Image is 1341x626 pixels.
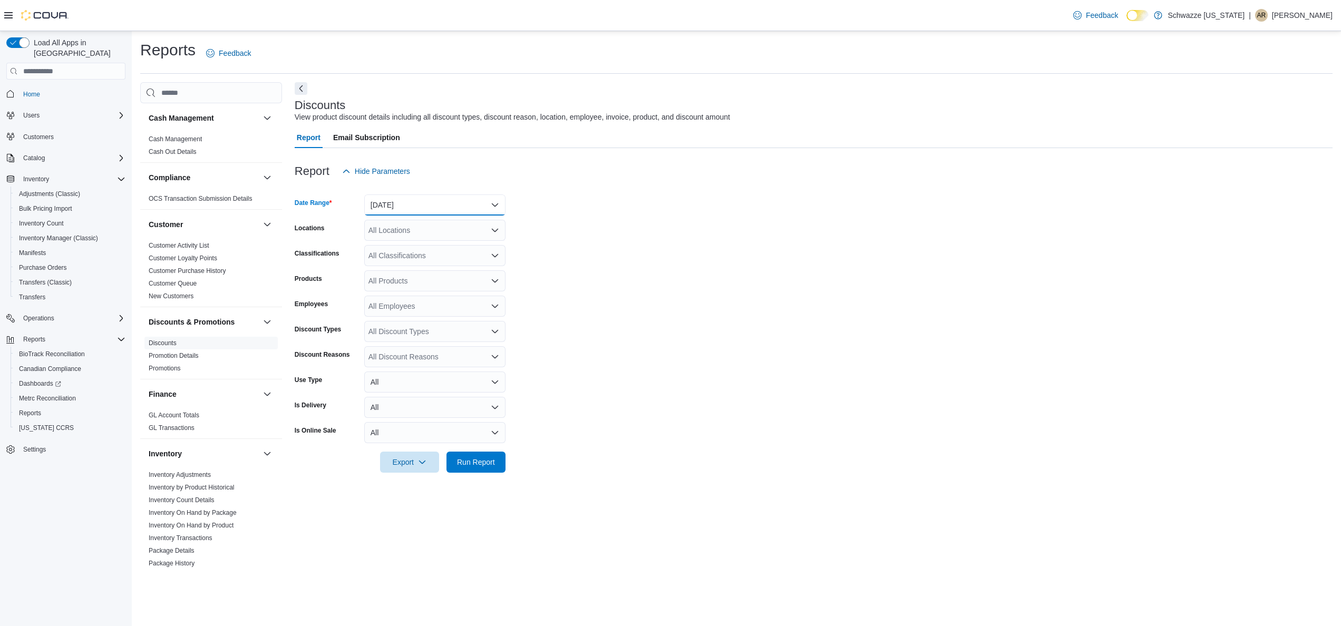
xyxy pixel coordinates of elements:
[295,300,328,308] label: Employees
[19,333,50,346] button: Reports
[11,361,130,376] button: Canadian Compliance
[140,337,282,379] div: Discounts & Promotions
[149,113,214,123] h3: Cash Management
[15,407,125,419] span: Reports
[149,508,237,517] span: Inventory On Hand by Package
[15,348,125,360] span: BioTrack Reconciliation
[2,311,130,326] button: Operations
[1257,9,1266,22] span: AR
[149,496,215,504] a: Inventory Count Details
[23,133,54,141] span: Customers
[149,364,181,373] span: Promotions
[149,483,235,492] span: Inventory by Product Historical
[333,127,400,148] span: Email Subscription
[295,112,730,123] div: View product discount details including all discount types, discount reason, location, employee, ...
[19,109,125,122] span: Users
[19,109,44,122] button: Users
[261,218,274,231] button: Customer
[23,335,45,344] span: Reports
[19,88,44,101] a: Home
[15,232,102,244] a: Inventory Manager (Classic)
[149,351,199,360] span: Promotion Details
[15,261,125,274] span: Purchase Orders
[1255,9,1268,22] div: Austin Ronningen
[149,522,234,529] a: Inventory On Hand by Product
[15,392,80,405] a: Metrc Reconciliation
[1168,9,1245,22] p: Schwazze [US_STATE]
[149,471,211,478] a: Inventory Adjustments
[15,202,76,215] a: Bulk Pricing Import
[19,424,74,432] span: [US_STATE] CCRS
[11,391,130,406] button: Metrc Reconciliation
[15,291,50,304] a: Transfers
[2,129,130,144] button: Customers
[19,234,98,242] span: Inventory Manager (Classic)
[149,547,195,554] a: Package Details
[149,219,183,230] h3: Customer
[19,173,125,185] span: Inventory
[19,204,72,213] span: Bulk Pricing Import
[380,452,439,473] button: Export
[149,172,259,183] button: Compliance
[140,468,282,624] div: Inventory
[219,48,251,58] span: Feedback
[295,275,322,283] label: Products
[491,277,499,285] button: Open list of options
[491,353,499,361] button: Open list of options
[149,242,209,249] a: Customer Activity List
[149,279,197,288] span: Customer Queue
[149,411,199,419] span: GL Account Totals
[19,443,125,456] span: Settings
[2,86,130,101] button: Home
[11,246,130,260] button: Manifests
[19,293,45,301] span: Transfers
[338,161,414,182] button: Hide Parameters
[149,534,212,542] a: Inventory Transactions
[19,278,72,287] span: Transfers (Classic)
[149,280,197,287] a: Customer Queue
[11,420,130,435] button: [US_STATE] CCRS
[364,422,506,443] button: All
[1126,10,1149,21] input: Dark Mode
[295,99,346,112] h3: Discounts
[295,401,326,409] label: Is Delivery
[202,43,255,64] a: Feedback
[149,241,209,250] span: Customer Activity List
[11,231,130,246] button: Inventory Manager (Classic)
[491,327,499,336] button: Open list of options
[140,192,282,209] div: Compliance
[19,409,41,417] span: Reports
[149,424,195,432] span: GL Transactions
[15,276,76,289] a: Transfers (Classic)
[15,261,71,274] a: Purchase Orders
[261,316,274,328] button: Discounts & Promotions
[149,267,226,275] span: Customer Purchase History
[149,509,237,516] a: Inventory On Hand by Package
[15,363,85,375] a: Canadian Compliance
[149,148,197,156] span: Cash Out Details
[1272,9,1333,22] p: [PERSON_NAME]
[15,276,125,289] span: Transfers (Classic)
[149,352,199,359] a: Promotion Details
[149,339,177,347] a: Discounts
[2,442,130,457] button: Settings
[15,232,125,244] span: Inventory Manager (Classic)
[149,389,177,399] h3: Finance
[149,135,202,143] a: Cash Management
[355,166,410,177] span: Hide Parameters
[19,312,59,325] button: Operations
[2,172,130,187] button: Inventory
[295,249,339,258] label: Classifications
[15,363,125,375] span: Canadian Compliance
[23,154,45,162] span: Catalog
[149,560,195,567] a: Package History
[19,249,46,257] span: Manifests
[295,199,332,207] label: Date Range
[15,377,65,390] a: Dashboards
[149,572,203,580] a: Product Expirations
[457,457,495,467] span: Run Report
[140,409,282,438] div: Finance
[364,194,506,216] button: [DATE]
